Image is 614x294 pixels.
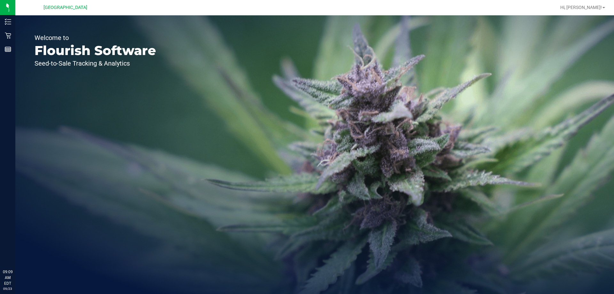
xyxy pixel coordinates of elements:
p: 09:09 AM EDT [3,269,12,286]
inline-svg: Retail [5,32,11,39]
p: 09/23 [3,286,12,291]
span: Hi, [PERSON_NAME]! [560,5,602,10]
p: Flourish Software [35,44,156,57]
p: Seed-to-Sale Tracking & Analytics [35,60,156,67]
inline-svg: Reports [5,46,11,52]
p: Welcome to [35,35,156,41]
span: [GEOGRAPHIC_DATA] [43,5,87,10]
inline-svg: Inventory [5,19,11,25]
